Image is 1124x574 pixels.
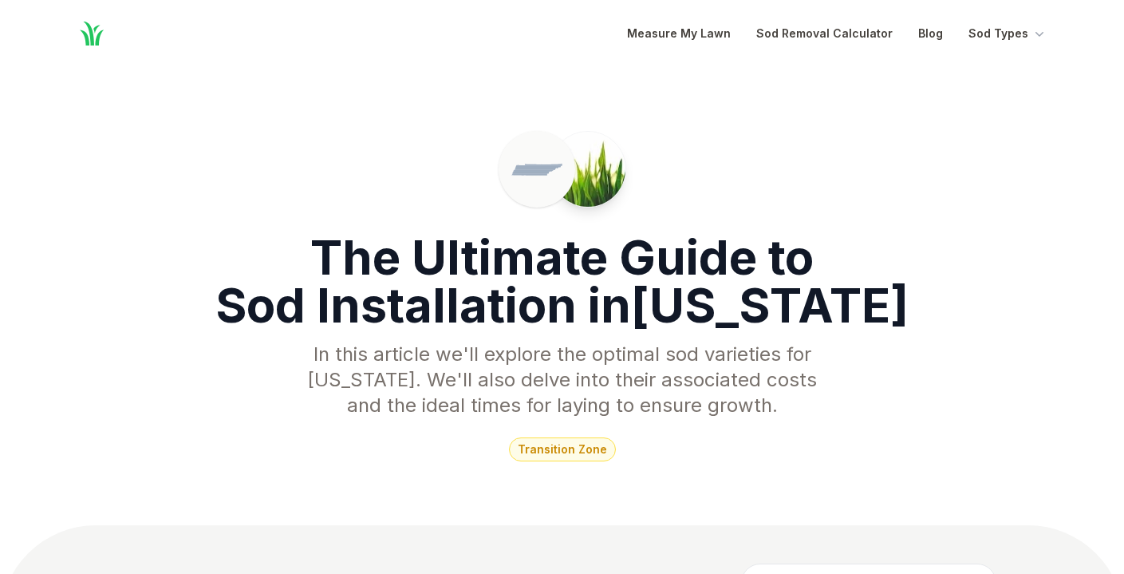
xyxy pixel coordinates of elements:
button: Sod Types [968,24,1047,43]
a: Measure My Lawn [627,24,731,43]
img: Picture of a patch of sod in Tennessee [550,132,625,207]
a: Sod Removal Calculator [756,24,893,43]
p: In this article we'll explore the optimal sod varieties for [US_STATE] . We'll also delve into th... [294,342,830,418]
a: Blog [918,24,943,43]
img: Tennessee state outline [511,144,562,195]
span: transition zone [509,437,616,461]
